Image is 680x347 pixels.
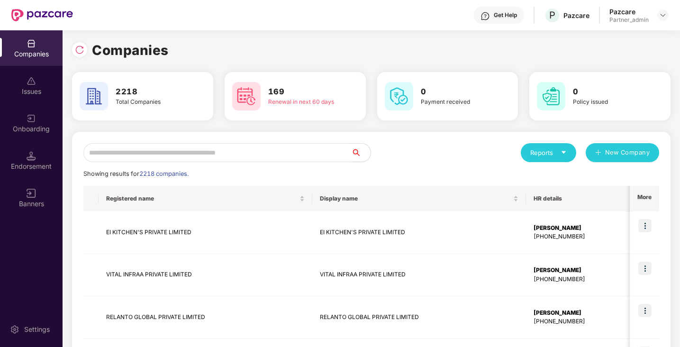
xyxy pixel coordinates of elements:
[638,262,652,275] img: icon
[11,9,73,21] img: New Pazcare Logo
[609,16,649,24] div: Partner_admin
[385,82,413,110] img: svg+xml;base64,PHN2ZyB4bWxucz0iaHR0cDovL3d3dy53My5vcmcvMjAwMC9zdmciIHdpZHRoPSI2MCIgaGVpZ2h0PSI2MC...
[573,86,643,98] h3: 0
[481,11,490,21] img: svg+xml;base64,PHN2ZyBpZD0iSGVscC0zMngzMiIgeG1sbnM9Imh0dHA6Ly93d3cudzMub3JnLzIwMDAvc3ZnIiB3aWR0aD...
[83,170,189,177] span: Showing results for
[630,186,659,211] th: More
[312,254,526,297] td: VITAL INFRAA PRIVATE LIMITED
[526,186,638,211] th: HR details
[549,9,555,21] span: P
[586,143,659,162] button: plusNew Company
[80,82,108,110] img: svg+xml;base64,PHN2ZyB4bWxucz0iaHR0cDovL3d3dy53My5vcmcvMjAwMC9zdmciIHdpZHRoPSI2MCIgaGVpZ2h0PSI2MC...
[27,39,36,48] img: svg+xml;base64,PHN2ZyBpZD0iQ29tcGFuaWVzIiB4bWxucz0iaHR0cDovL3d3dy53My5vcmcvMjAwMC9zdmciIHdpZHRoPS...
[351,143,371,162] button: search
[534,224,631,233] div: [PERSON_NAME]
[139,170,189,177] span: 2218 companies.
[561,149,567,155] span: caret-down
[605,148,650,157] span: New Company
[421,98,491,107] div: Payment received
[312,186,526,211] th: Display name
[537,82,565,110] img: svg+xml;base64,PHN2ZyB4bWxucz0iaHR0cDovL3d3dy53My5vcmcvMjAwMC9zdmciIHdpZHRoPSI2MCIgaGVpZ2h0PSI2MC...
[116,86,186,98] h3: 2218
[27,76,36,86] img: svg+xml;base64,PHN2ZyBpZD0iSXNzdWVzX2Rpc2FibGVkIiB4bWxucz0iaHR0cDovL3d3dy53My5vcmcvMjAwMC9zdmciIH...
[494,11,517,19] div: Get Help
[27,189,36,198] img: svg+xml;base64,PHN2ZyB3aWR0aD0iMTYiIGhlaWdodD0iMTYiIHZpZXdCb3g9IjAgMCAxNiAxNiIgZmlsbD0ibm9uZSIgeG...
[99,211,312,254] td: EI KITCHEN'S PRIVATE LIMITED
[530,148,567,157] div: Reports
[99,254,312,297] td: VITAL INFRAA PRIVATE LIMITED
[638,304,652,317] img: icon
[609,7,649,16] div: Pazcare
[534,317,631,326] div: [PHONE_NUMBER]
[563,11,589,20] div: Pazcare
[75,45,84,55] img: svg+xml;base64,PHN2ZyBpZD0iUmVsb2FkLTMyeDMyIiB4bWxucz0iaHR0cDovL3d3dy53My5vcmcvMjAwMC9zdmciIHdpZH...
[268,86,338,98] h3: 169
[232,82,261,110] img: svg+xml;base64,PHN2ZyB4bWxucz0iaHR0cDovL3d3dy53My5vcmcvMjAwMC9zdmciIHdpZHRoPSI2MCIgaGVpZ2h0PSI2MC...
[659,11,667,19] img: svg+xml;base64,PHN2ZyBpZD0iRHJvcGRvd24tMzJ4MzIiIHhtbG5zPSJodHRwOi8vd3d3LnczLm9yZy8yMDAwL3N2ZyIgd2...
[312,211,526,254] td: EI KITCHEN'S PRIVATE LIMITED
[92,40,169,61] h1: Companies
[21,325,53,334] div: Settings
[116,98,186,107] div: Total Companies
[534,275,631,284] div: [PHONE_NUMBER]
[10,325,19,334] img: svg+xml;base64,PHN2ZyBpZD0iU2V0dGluZy0yMHgyMCIgeG1sbnM9Imh0dHA6Ly93d3cudzMub3JnLzIwMDAvc3ZnIiB3aW...
[106,195,298,202] span: Registered name
[421,86,491,98] h3: 0
[99,296,312,339] td: RELANTO GLOBAL PRIVATE LIMITED
[27,151,36,161] img: svg+xml;base64,PHN2ZyB3aWR0aD0iMTQuNSIgaGVpZ2h0PSIxNC41IiB2aWV3Qm94PSIwIDAgMTYgMTYiIGZpbGw9Im5vbm...
[312,296,526,339] td: RELANTO GLOBAL PRIVATE LIMITED
[320,195,511,202] span: Display name
[27,114,36,123] img: svg+xml;base64,PHN2ZyB3aWR0aD0iMjAiIGhlaWdodD0iMjAiIHZpZXdCb3g9IjAgMCAyMCAyMCIgZmlsbD0ibm9uZSIgeG...
[268,98,338,107] div: Renewal in next 60 days
[534,232,631,241] div: [PHONE_NUMBER]
[638,219,652,232] img: icon
[99,186,312,211] th: Registered name
[351,149,371,156] span: search
[534,266,631,275] div: [PERSON_NAME]
[595,149,601,157] span: plus
[573,98,643,107] div: Policy issued
[534,309,631,318] div: [PERSON_NAME]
